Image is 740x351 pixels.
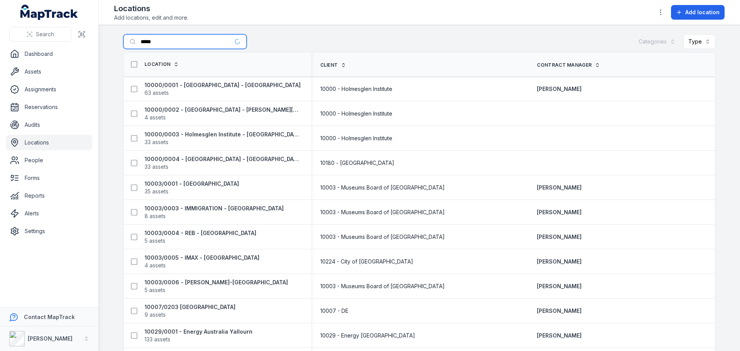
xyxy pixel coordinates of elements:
strong: 10000/0001 - [GEOGRAPHIC_DATA] - [GEOGRAPHIC_DATA] [145,81,301,89]
a: [PERSON_NAME] [537,85,582,93]
span: 10224 - City of [GEOGRAPHIC_DATA] [320,258,413,265]
a: Audits [6,117,92,133]
a: Contract Manager [537,62,600,68]
a: Location [145,61,179,67]
a: 10003/0004 - REB - [GEOGRAPHIC_DATA]5 assets [145,229,256,245]
span: 133 assets [145,336,170,343]
a: 10003/0006 - [PERSON_NAME]-[GEOGRAPHIC_DATA]5 assets [145,279,288,294]
span: Client [320,62,338,68]
a: [PERSON_NAME] [537,332,582,339]
a: 10000/0002 - [GEOGRAPHIC_DATA] - [PERSON_NAME][GEOGRAPHIC_DATA]4 assets [145,106,302,121]
a: Settings [6,223,92,239]
span: Add location [685,8,720,16]
a: 10007/0203 [GEOGRAPHIC_DATA]9 assets [145,303,235,319]
a: Assignments [6,82,92,97]
a: Assets [6,64,92,79]
a: 10000/0001 - [GEOGRAPHIC_DATA] - [GEOGRAPHIC_DATA]63 assets [145,81,301,97]
a: 10000/0003 - Holmesglen Institute - [GEOGRAPHIC_DATA]33 assets [145,131,302,146]
a: Dashboard [6,46,92,62]
span: Contract Manager [537,62,592,68]
strong: 10007/0203 [GEOGRAPHIC_DATA] [145,303,235,311]
a: [PERSON_NAME] [537,233,582,241]
a: Reservations [6,99,92,115]
a: [PERSON_NAME] [537,208,582,216]
a: [PERSON_NAME] [537,282,582,290]
a: [PERSON_NAME] [537,307,582,315]
strong: 10029/0001 - Energy Australia Yallourn [145,328,252,336]
strong: 10003/0005 - IMAX - [GEOGRAPHIC_DATA] [145,254,259,262]
a: [PERSON_NAME] [537,184,582,191]
strong: 10003/0004 - REB - [GEOGRAPHIC_DATA] [145,229,256,237]
a: 10003/0003 - IMMIGRATION - [GEOGRAPHIC_DATA]8 assets [145,205,284,220]
span: 10003 - Museums Board of [GEOGRAPHIC_DATA] [320,282,445,290]
span: Search [36,30,54,38]
a: [PERSON_NAME] [537,258,582,265]
a: MapTrack [20,5,78,20]
button: Search [9,27,71,42]
span: 5 assets [145,237,165,245]
strong: 10003/0001 - [GEOGRAPHIC_DATA] [145,180,239,188]
button: Type [683,34,715,49]
span: 10000 - Holmesglen Institute [320,134,392,142]
strong: 10003/0006 - [PERSON_NAME]-[GEOGRAPHIC_DATA] [145,279,288,286]
h2: Locations [114,3,188,14]
a: People [6,153,92,168]
span: 10029 - Energy [GEOGRAPHIC_DATA] [320,332,415,339]
span: 33 assets [145,163,168,171]
span: 4 assets [145,262,166,269]
span: 10003 - Museums Board of [GEOGRAPHIC_DATA] [320,208,445,216]
span: Add locations, edit and more. [114,14,188,22]
a: 10003/0001 - [GEOGRAPHIC_DATA]35 assets [145,180,239,195]
a: Alerts [6,206,92,221]
a: 10029/0001 - Energy Australia Yallourn133 assets [145,328,252,343]
span: Location [145,61,170,67]
strong: 10003/0003 - IMMIGRATION - [GEOGRAPHIC_DATA] [145,205,284,212]
span: 5 assets [145,286,165,294]
strong: [PERSON_NAME] [28,335,72,342]
span: 63 assets [145,89,169,97]
span: 8 assets [145,212,166,220]
a: Forms [6,170,92,186]
span: 33 assets [145,138,168,146]
strong: 10000/0003 - Holmesglen Institute - [GEOGRAPHIC_DATA] [145,131,302,138]
a: Reports [6,188,92,203]
span: 10000 - Holmesglen Institute [320,85,392,93]
strong: Contact MapTrack [24,314,75,320]
span: 10003 - Museums Board of [GEOGRAPHIC_DATA] [320,184,445,191]
span: 10007 - DE [320,307,348,315]
span: 10003 - Museums Board of [GEOGRAPHIC_DATA] [320,233,445,241]
strong: 10000/0002 - [GEOGRAPHIC_DATA] - [PERSON_NAME][GEOGRAPHIC_DATA] [145,106,302,114]
span: 35 assets [145,188,168,195]
a: 10003/0005 - IMAX - [GEOGRAPHIC_DATA]4 assets [145,254,259,269]
a: Client [320,62,346,68]
span: 10180 - [GEOGRAPHIC_DATA] [320,159,394,167]
span: 10000 - Holmesglen Institute [320,110,392,118]
a: Locations [6,135,92,150]
span: 9 assets [145,311,166,319]
span: 4 assets [145,114,166,121]
button: Add location [671,5,725,20]
a: 10000/0004 - [GEOGRAPHIC_DATA] - [GEOGRAPHIC_DATA]33 assets [145,155,302,171]
strong: 10000/0004 - [GEOGRAPHIC_DATA] - [GEOGRAPHIC_DATA] [145,155,302,163]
